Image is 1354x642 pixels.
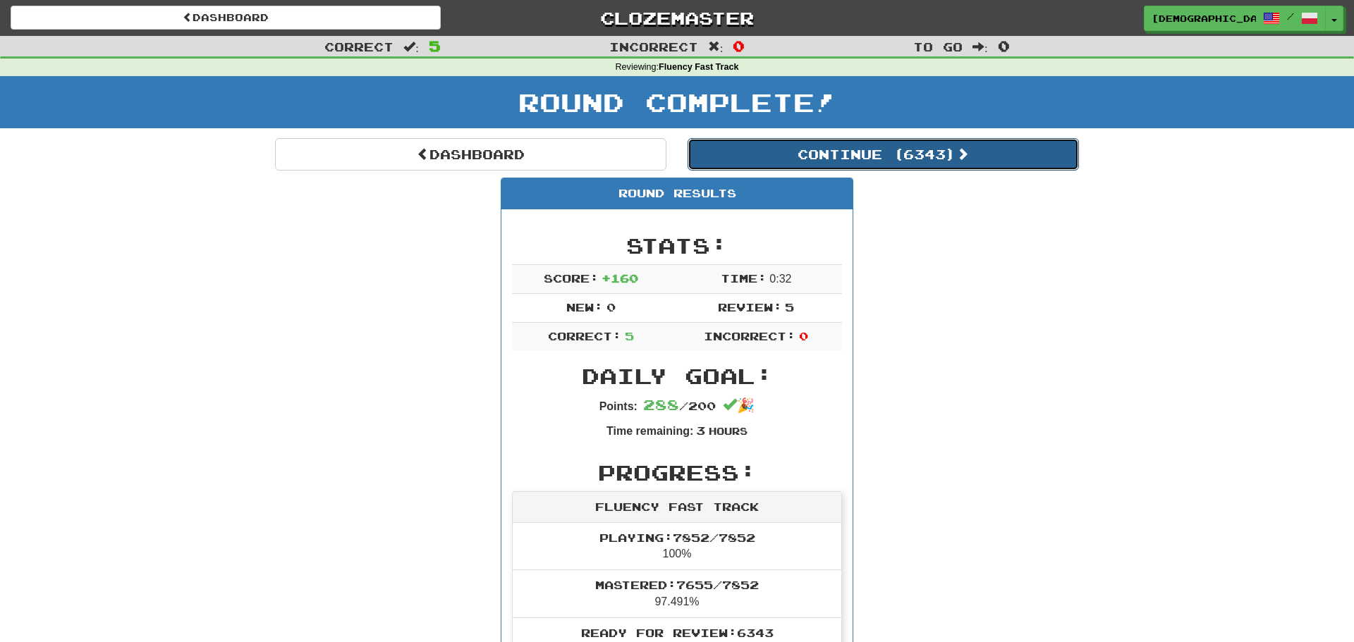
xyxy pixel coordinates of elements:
[403,41,419,53] span: :
[733,37,745,54] span: 0
[723,397,755,413] span: 🎉
[643,396,679,413] span: 288
[512,461,842,484] h2: Progress:
[625,329,634,342] span: 5
[643,399,716,412] span: / 200
[609,39,698,54] span: Incorrect
[566,300,603,314] span: New:
[606,425,693,437] strong: Time remaining:
[513,569,841,618] li: 97.491%
[1152,12,1256,25] span: [DEMOGRAPHIC_DATA]
[708,41,724,53] span: :
[513,492,841,523] div: Fluency Fast Track
[462,6,892,30] a: Clozemaster
[512,234,842,257] h2: Stats:
[275,138,666,171] a: Dashboard
[1144,6,1326,31] a: [DEMOGRAPHIC_DATA] /
[599,531,755,544] span: Playing: 7852 / 7852
[324,39,394,54] span: Correct
[721,271,767,285] span: Time:
[544,271,599,285] span: Score:
[913,39,963,54] span: To go
[696,424,705,437] span: 3
[1287,11,1294,21] span: /
[595,578,759,591] span: Mastered: 7655 / 7852
[709,425,748,437] small: Hours
[11,6,441,30] a: Dashboard
[429,37,441,54] span: 5
[599,400,638,412] strong: Points:
[659,62,738,72] strong: Fluency Fast Track
[688,138,1079,171] button: Continue (6343)
[512,364,842,388] h2: Daily Goal:
[606,300,616,314] span: 0
[769,273,791,285] span: 0 : 32
[5,88,1349,116] h1: Round Complete!
[513,523,841,571] li: 100%
[998,37,1010,54] span: 0
[548,329,621,342] span: Correct:
[972,41,988,53] span: :
[785,300,794,314] span: 5
[581,626,774,639] span: Ready for Review: 6343
[501,178,853,209] div: Round Results
[602,271,638,285] span: + 160
[799,329,808,342] span: 0
[718,300,782,314] span: Review:
[704,329,795,342] span: Incorrect:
